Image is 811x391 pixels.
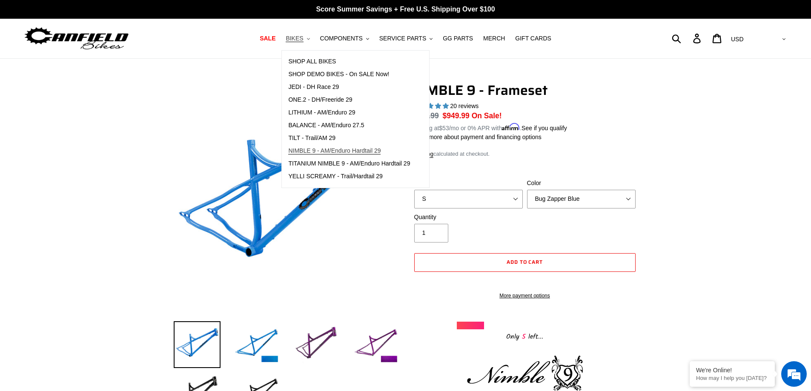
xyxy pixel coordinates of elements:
span: SHOP DEMO BIKES - On SALE Now! [288,71,389,78]
label: Color [527,179,636,188]
a: GG PARTS [438,33,477,44]
span: We're online! [49,107,117,193]
button: BIKES [281,33,314,44]
span: SHOP ALL BIKES [288,58,336,65]
img: Load image into Gallery viewer, NIMBLE 9 - Frameset [293,321,340,368]
a: ONE.2 - DH/Freeride 29 [282,94,416,106]
span: GIFT CARDS [515,35,551,42]
span: Add to cart [507,258,543,266]
p: How may I help you today? [696,375,768,381]
a: SHOP DEMO BIKES - On SALE Now! [282,68,416,81]
a: Learn more about payment and financing options [412,134,542,140]
a: More payment options [414,292,636,300]
button: COMPONENTS [316,33,373,44]
a: SALE [255,33,280,44]
p: Starting at /mo or 0% APR with . [412,122,567,133]
s: $999.99 [412,111,439,120]
a: YELLI SCREAMY - Trail/Hardtail 29 [282,170,416,183]
h1: NIMBLE 9 - Frameset [412,82,638,98]
span: JEDI - DH Race 29 [288,83,339,91]
span: SALE [260,35,275,42]
div: Only left... [457,329,593,342]
span: LITHIUM - AM/Enduro 29 [288,109,355,116]
input: Search [676,29,698,48]
div: calculated at checkout. [412,150,638,158]
span: $949.99 [443,111,470,120]
button: Add to cart [414,253,636,272]
img: Canfield Bikes [23,25,130,52]
span: $53 [439,125,449,131]
span: ONE.2 - DH/Freeride 29 [288,96,352,103]
span: NIMBLE 9 - AM/Enduro Hardtail 29 [288,147,381,154]
span: 20 reviews [450,103,479,109]
span: Affirm [502,123,520,131]
a: SHOP ALL BIKES [282,55,416,68]
a: TITANIUM NIMBLE 9 - AM/Enduro Hardtail 29 [282,157,416,170]
a: BALANCE - AM/Enduro 27.5 [282,119,416,132]
span: YELLI SCREAMY - Trail/Hardtail 29 [288,173,383,180]
span: SERVICE PARTS [379,35,426,42]
a: TILT - Trail/AM 29 [282,132,416,145]
label: Quantity [414,213,523,222]
span: TITANIUM NIMBLE 9 - AM/Enduro Hardtail 29 [288,160,410,167]
a: LITHIUM - AM/Enduro 29 [282,106,416,119]
span: BALANCE - AM/Enduro 27.5 [288,122,364,129]
span: BIKES [286,35,303,42]
span: TILT - Trail/AM 29 [288,134,335,142]
div: Chat with us now [57,48,156,59]
span: 5 [519,331,528,342]
div: We're Online! [696,367,768,374]
a: GIFT CARDS [511,33,556,44]
span: COMPONENTS [320,35,363,42]
textarea: Type your message and hit 'Enter' [4,232,162,262]
div: Minimize live chat window [140,4,160,25]
a: JEDI - DH Race 29 [282,81,416,94]
a: NIMBLE 9 - AM/Enduro Hardtail 29 [282,145,416,157]
a: MERCH [479,33,509,44]
img: Load image into Gallery viewer, NIMBLE 9 - Frameset [233,321,280,368]
img: Load image into Gallery viewer, NIMBLE 9 - Frameset [174,321,221,368]
span: MERCH [483,35,505,42]
span: 4.90 stars [412,103,450,109]
span: On Sale! [472,110,502,121]
div: Navigation go back [9,47,22,60]
label: Size [414,179,523,188]
button: SERVICE PARTS [375,33,437,44]
img: d_696896380_company_1647369064580_696896380 [27,43,49,64]
img: Load image into Gallery viewer, NIMBLE 9 - Frameset [352,321,399,368]
a: See if you qualify - Learn more about Affirm Financing (opens in modal) [522,125,567,131]
span: GG PARTS [443,35,473,42]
